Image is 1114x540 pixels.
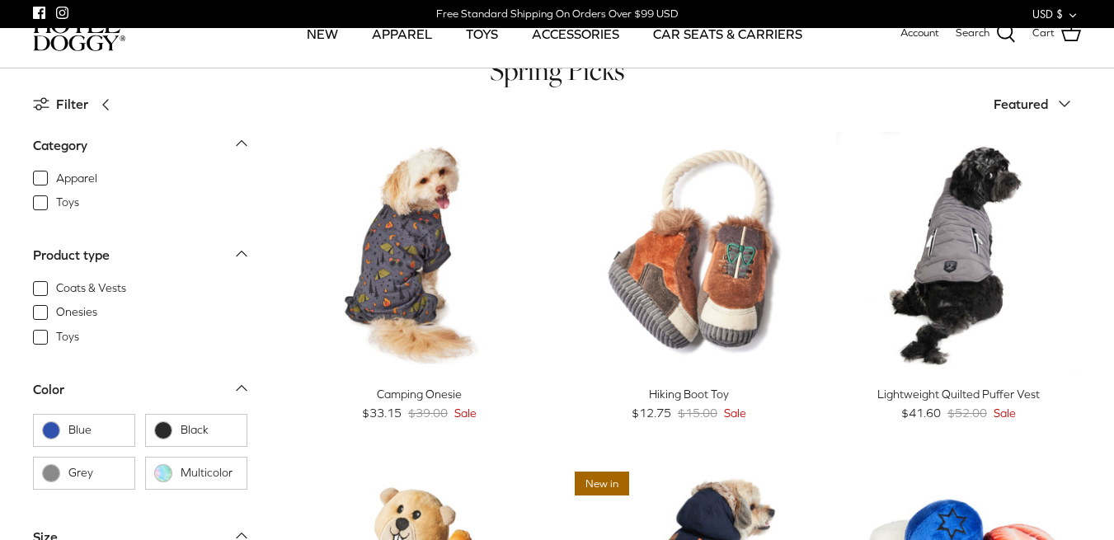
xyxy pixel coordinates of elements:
[956,23,1016,45] a: Search
[297,132,542,377] a: Camping Onesie
[451,6,513,62] a: TOYS
[33,377,247,414] a: Color
[436,7,678,21] div: Free Standard Shipping On Orders Over $99 USD
[994,86,1081,122] button: Featured
[566,385,811,422] a: Hiking Boot Toy $12.75 $15.00 Sale
[900,26,939,39] span: Account
[1032,23,1081,45] a: Cart
[947,404,987,422] span: $52.00
[454,404,477,422] span: Sale
[724,404,746,422] span: Sale
[517,6,634,62] a: ACCESSORIES
[297,385,542,422] a: Camping Onesie $33.15 $39.00 Sale
[56,7,68,19] a: Instagram
[33,16,125,51] img: hoteldoggycom
[844,472,903,495] span: 15% off
[292,6,353,62] a: NEW
[68,465,126,481] span: Grey
[632,404,671,422] span: $12.75
[56,329,79,345] span: Toys
[408,404,448,422] span: $39.00
[956,25,989,42] span: Search
[575,140,633,164] span: 15% off
[33,7,45,19] a: Facebook
[844,140,903,164] span: 20% off
[575,472,629,495] span: New in
[181,465,238,481] span: Multicolor
[900,25,939,42] a: Account
[56,280,126,297] span: Coats & Vests
[33,53,1081,88] h1: Spring Picks
[836,385,1081,422] a: Lightweight Quilted Puffer Vest $41.60 $52.00 Sale
[836,385,1081,403] div: Lightweight Quilted Puffer Vest
[33,379,64,401] div: Color
[33,84,121,124] a: Filter
[566,385,811,403] div: Hiking Boot Toy
[566,132,811,377] a: Hiking Boot Toy
[56,304,97,321] span: Onesies
[245,6,864,62] div: Primary navigation
[33,245,110,266] div: Product type
[436,2,678,26] a: Free Standard Shipping On Orders Over $99 USD
[33,132,247,169] a: Category
[68,422,126,439] span: Blue
[901,404,941,422] span: $41.60
[56,94,88,115] span: Filter
[181,422,238,439] span: Black
[678,404,717,422] span: $15.00
[305,472,364,495] span: 15% off
[357,6,447,62] a: APPAREL
[994,404,1016,422] span: Sale
[56,171,97,187] span: Apparel
[297,385,542,403] div: Camping Onesie
[994,96,1048,111] span: Featured
[362,404,402,422] span: $33.15
[638,6,817,62] a: CAR SEATS & CARRIERS
[33,242,247,279] a: Product type
[836,132,1081,377] a: Lightweight Quilted Puffer Vest
[305,140,364,164] span: 15% off
[1032,25,1055,42] span: Cart
[33,135,87,157] div: Category
[56,195,79,211] span: Toys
